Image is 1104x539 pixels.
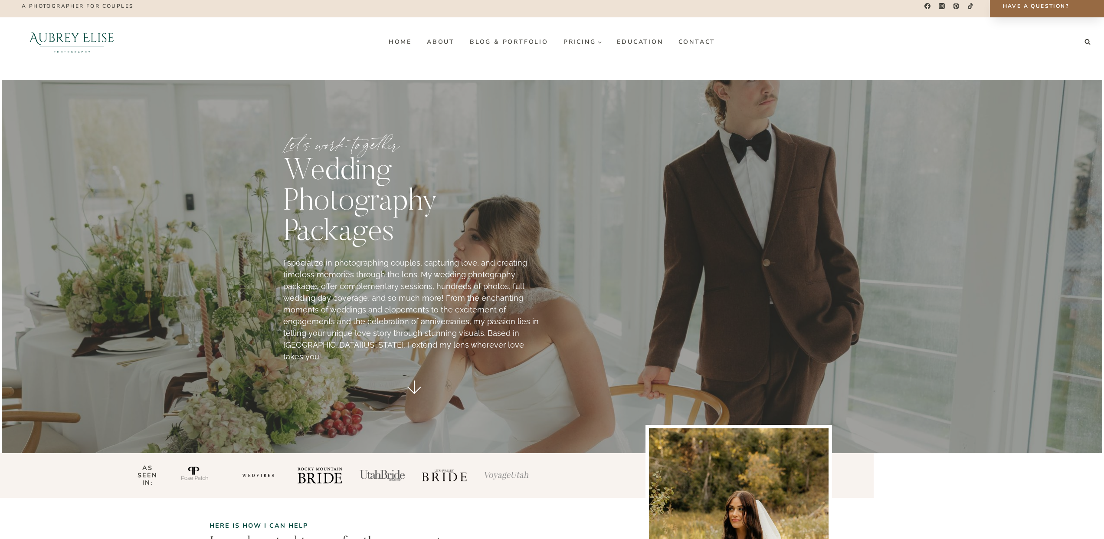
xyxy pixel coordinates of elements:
[283,135,545,153] p: Let’s work together
[210,522,483,529] h2: Here is how I can help
[462,35,556,49] a: Blog & Portfolio
[283,157,545,248] h1: wedding photography packages
[283,257,545,362] p: I specialize in photographing couples, capturing love, and creating timeless memories through the...
[422,453,467,498] li: 5 of 6
[419,35,462,49] a: About
[609,35,671,49] a: Education
[102,464,159,487] h1: AS SEEN IN:
[381,35,723,49] nav: Primary
[298,453,343,498] li: 3 of 6
[235,453,280,498] li: 2 of 6
[10,17,133,66] img: Aubrey Elise Photography
[173,453,529,498] div: Photo Gallery Carousel
[484,453,529,498] li: 6 of 6
[360,453,405,498] li: 4 of 6
[1081,36,1094,48] button: View Search Form
[381,35,419,49] a: Home
[556,35,609,49] button: Child menu of Pricing
[671,35,723,49] a: Contact
[173,453,218,498] li: 1 of 6
[22,3,133,9] p: A photographer for couples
